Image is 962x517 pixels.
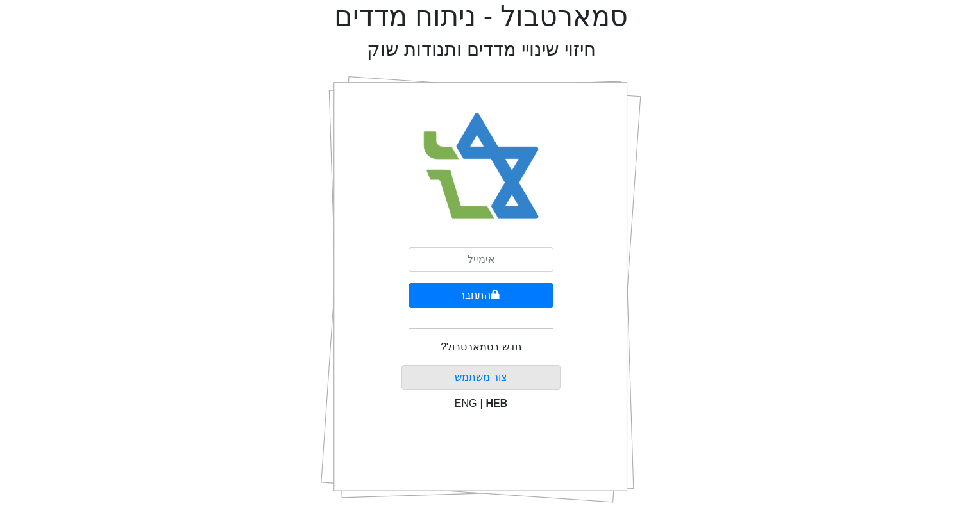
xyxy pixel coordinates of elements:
[409,247,553,272] input: אימייל
[486,398,508,409] span: HEB
[480,398,482,409] span: |
[401,365,561,390] button: צור משתמש
[455,398,477,409] span: ENG
[455,372,507,382] a: צור משתמש
[409,283,553,308] button: התחבר
[367,38,596,61] h2: חיזוי שינויי מדדים ותנודות שוק
[412,96,551,237] img: Smart Bull
[441,340,521,355] p: חדש בסמארטבול?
